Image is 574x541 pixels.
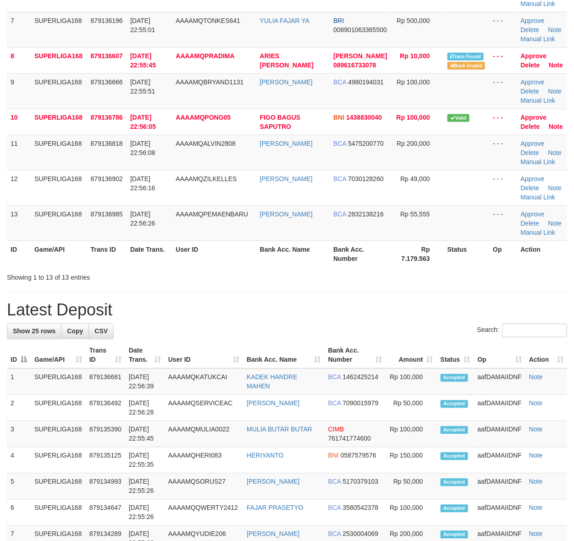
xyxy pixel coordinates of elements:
[400,175,430,182] span: Rp 49,000
[521,140,545,147] a: Approve
[328,452,339,459] span: BNI
[7,342,31,369] th: ID: activate to sort column descending
[165,421,243,447] td: AAAAMQMULIA0022
[521,220,539,227] a: Delete
[328,435,371,442] span: Copy 761741774600 to clipboard
[260,175,313,182] a: [PERSON_NAME]
[31,500,86,526] td: SUPERLIGA168
[247,478,299,486] a: [PERSON_NAME]
[243,342,324,369] th: Bank Acc. Name: activate to sort column ascending
[125,369,165,395] td: [DATE] 22:56:39
[474,342,525,369] th: Op: activate to sort column ascending
[328,400,341,407] span: BCA
[521,158,556,166] a: Manual Link
[13,328,55,335] span: Show 25 rows
[343,504,379,512] span: Copy 3580542378 to clipboard
[441,374,468,382] span: Accepted
[31,421,86,447] td: SUPERLIGA168
[91,210,123,218] span: 879136985
[529,426,543,433] a: Note
[447,62,485,70] span: Bank is not match
[444,241,490,267] th: Status
[400,210,430,218] span: Rp 55,555
[328,374,341,381] span: BCA
[165,395,243,421] td: AAAAMQSERVICEAC
[474,369,525,395] td: aafDAMAIIDNF
[333,78,346,86] span: BCA
[328,478,341,486] span: BCA
[176,175,237,182] span: AAAAMQZILKELLES
[125,447,165,474] td: [DATE] 22:55:35
[328,426,344,433] span: CIMB
[260,140,313,147] a: [PERSON_NAME]
[31,135,87,170] td: SUPERLIGA168
[86,474,125,500] td: 879134993
[447,53,484,61] span: Similar transaction found
[521,88,539,95] a: Delete
[489,47,517,73] td: - - -
[7,12,31,47] td: 7
[130,78,155,95] span: [DATE] 22:55:51
[176,17,241,24] span: AAAAMQTONKES641
[521,184,539,192] a: Delete
[521,26,539,33] a: Delete
[343,374,379,381] span: Copy 1462425214 to clipboard
[397,78,430,86] span: Rp 100,000
[397,114,430,121] span: Rp 100,000
[474,474,525,500] td: aafDAMAIIDNF
[31,447,86,474] td: SUPERLIGA168
[333,17,344,24] span: BRI
[165,500,243,526] td: AAAAMQQWERTY2412
[489,205,517,241] td: - - -
[7,109,31,135] td: 10
[521,52,547,60] a: Approve
[328,530,341,538] span: BCA
[88,324,114,339] a: CSV
[521,78,545,86] a: Approve
[529,400,543,407] a: Note
[260,210,313,218] a: [PERSON_NAME]
[86,369,125,395] td: 879136681
[31,205,87,241] td: SUPERLIGA168
[386,500,436,526] td: Rp 100,000
[31,474,86,500] td: SUPERLIGA168
[176,210,248,218] span: AAAAMQPEMAENBARU
[247,374,297,390] a: KADEK HANDRE MAHEN
[333,52,387,60] span: [PERSON_NAME]
[549,61,563,69] a: Note
[247,426,312,433] a: MULIA BUTAR BUTAR
[521,123,540,130] a: Delete
[130,140,155,156] span: [DATE] 22:56:08
[441,531,468,539] span: Accepted
[31,342,86,369] th: Game/API: activate to sort column ascending
[176,140,236,147] span: AAAAMQALVIN2808
[386,474,436,500] td: Rp 50,000
[86,395,125,421] td: 879136492
[549,123,563,130] a: Note
[31,395,86,421] td: SUPERLIGA168
[91,17,123,24] span: 879136196
[343,400,379,407] span: Copy 7090015979 to clipboard
[441,453,468,460] span: Accepted
[247,400,299,407] a: [PERSON_NAME]
[489,135,517,170] td: - - -
[260,78,313,86] a: [PERSON_NAME]
[386,447,436,474] td: Rp 150,000
[31,369,86,395] td: SUPERLIGA168
[529,478,543,486] a: Note
[86,447,125,474] td: 879135125
[548,149,562,156] a: Note
[7,47,31,73] td: 8
[521,193,556,201] a: Manual Link
[130,17,155,33] span: [DATE] 22:55:01
[67,328,83,335] span: Copy
[548,88,562,95] a: Note
[91,114,123,121] span: 879136786
[489,73,517,109] td: - - -
[127,241,172,267] th: Date Trans.
[348,140,384,147] span: Copy 5475200770 to clipboard
[441,505,468,513] span: Accepted
[333,114,344,121] span: BNI
[343,530,379,538] span: Copy 2530004069 to clipboard
[548,184,562,192] a: Note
